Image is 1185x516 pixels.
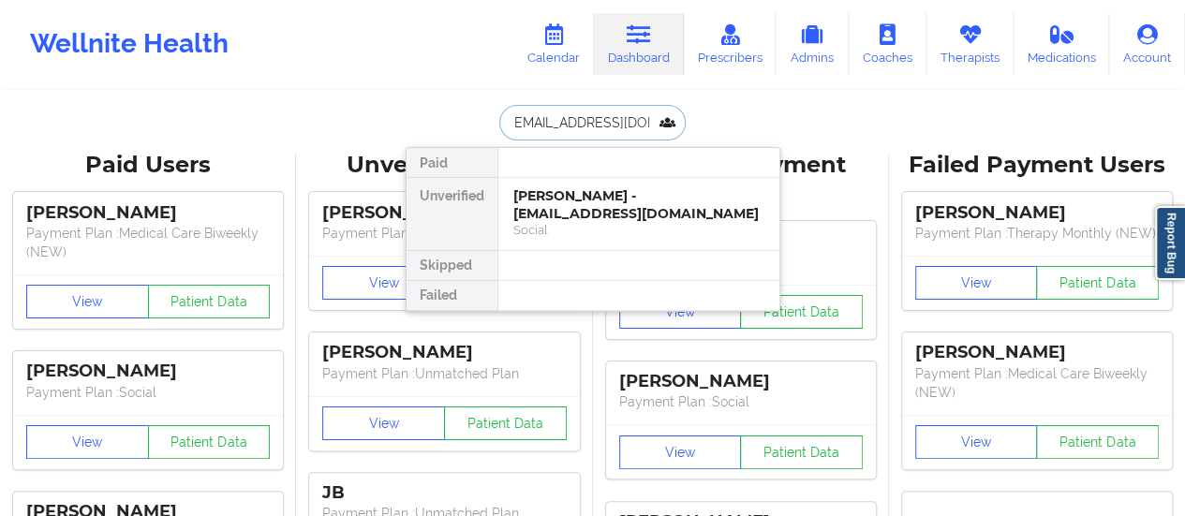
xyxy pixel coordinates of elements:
div: [PERSON_NAME] [619,371,863,392]
div: Unverified [407,178,497,251]
button: Patient Data [148,285,271,318]
button: View [26,285,149,318]
p: Payment Plan : Therapy Monthly (NEW) [915,224,1159,243]
div: [PERSON_NAME] - [EMAIL_ADDRESS][DOMAIN_NAME] [513,187,764,222]
a: Calendar [513,13,594,75]
div: Failed Payment Users [902,151,1172,180]
button: View [619,435,742,469]
a: Report Bug [1155,206,1185,280]
button: View [915,266,1038,300]
button: Patient Data [1036,425,1159,459]
a: Dashboard [594,13,684,75]
button: Patient Data [148,425,271,459]
button: View [26,425,149,459]
a: Medications [1014,13,1110,75]
div: Skipped [407,251,497,281]
button: Patient Data [444,406,567,440]
button: Patient Data [740,295,863,329]
button: Patient Data [1036,266,1159,300]
div: [PERSON_NAME] [322,202,566,224]
a: Account [1109,13,1185,75]
div: Paid Users [13,151,283,180]
p: Payment Plan : Medical Care Biweekly (NEW) [26,224,270,261]
div: [PERSON_NAME] [26,361,270,382]
button: View [322,406,445,440]
p: Payment Plan : Medical Care Biweekly (NEW) [915,364,1159,402]
div: Social [513,222,764,238]
div: [PERSON_NAME] [26,202,270,224]
p: Payment Plan : Unmatched Plan [322,364,566,383]
p: Payment Plan : Social [619,392,863,411]
button: View [915,425,1038,459]
button: View [322,266,445,300]
a: Therapists [926,13,1014,75]
a: Admins [776,13,849,75]
p: Payment Plan : Social [26,383,270,402]
div: [PERSON_NAME] [322,342,566,363]
div: Failed [407,281,497,311]
a: Coaches [849,13,926,75]
div: JB [322,482,566,504]
button: View [619,295,742,329]
p: Payment Plan : Unmatched Plan [322,224,566,243]
div: Paid [407,148,497,178]
button: Patient Data [740,435,863,469]
div: Unverified Users [309,151,579,180]
div: [PERSON_NAME] [915,202,1159,224]
a: Prescribers [684,13,777,75]
div: [PERSON_NAME] [915,342,1159,363]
